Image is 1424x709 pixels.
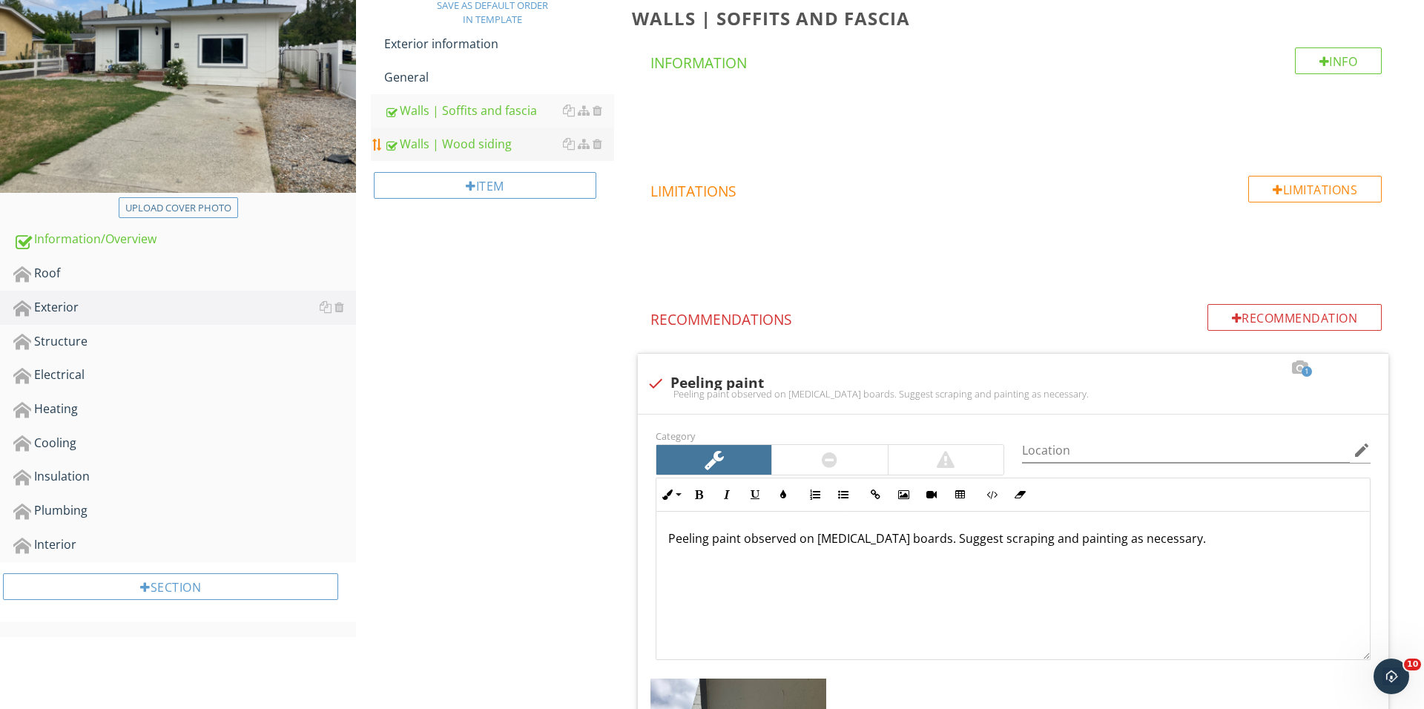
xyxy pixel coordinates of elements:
span: 10 [1404,659,1421,670]
button: Save as default orderin template [431,2,554,23]
div: Electrical [13,366,356,385]
div: General [384,68,614,86]
span: 1 [1302,366,1312,377]
h3: Walls | Soffits and fascia [632,8,1400,28]
div: Section [3,573,338,600]
div: Structure [13,332,356,352]
button: Insert Image (⌘P) [889,481,917,509]
button: Insert Video [917,481,946,509]
label: Category [656,429,695,443]
i: edit [1353,441,1371,459]
div: Info [1295,47,1382,74]
div: Cooling [13,434,356,453]
iframe: Intercom live chat [1374,659,1409,694]
div: Exterior information [384,35,614,53]
button: Underline (⌘U) [741,481,769,509]
div: Walls | Soffits and fascia [384,102,614,119]
button: Insert Link (⌘K) [861,481,889,509]
div: Heating [13,400,356,419]
div: Insulation [13,467,356,487]
div: Recommendation [1207,304,1382,331]
h4: Limitations [650,176,1382,201]
input: Location [1022,438,1350,463]
p: Peeling paint observed on [MEDICAL_DATA] boards. Suggest scraping and painting as necessary. [668,530,1358,547]
button: Clear Formatting [1006,481,1034,509]
div: Walls | Wood siding [384,135,614,153]
button: Upload cover photo [119,197,238,218]
button: Ordered List [801,481,829,509]
div: Item [374,172,596,199]
div: Limitations [1248,176,1382,202]
button: Colors [769,481,797,509]
div: Interior [13,535,356,555]
button: Code View [978,481,1006,509]
div: Plumbing [13,501,356,521]
button: Inline Style [656,481,685,509]
div: Exterior [13,298,356,317]
div: Upload cover photo [125,201,231,216]
button: Unordered List [829,481,857,509]
button: Insert Table [946,481,974,509]
div: Information/Overview [13,230,356,249]
div: Roof [13,264,356,283]
div: Peeling paint observed on [MEDICAL_DATA] boards. Suggest scraping and painting as necessary. [647,388,1379,400]
button: Italic (⌘I) [713,481,741,509]
h4: Recommendations [650,304,1382,329]
h4: Information [650,47,1382,73]
button: Bold (⌘B) [685,481,713,509]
